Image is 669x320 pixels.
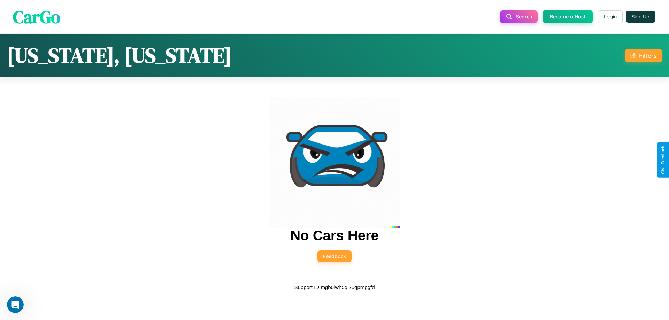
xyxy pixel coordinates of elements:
[543,10,593,23] button: Become a Host
[290,228,378,243] h2: No Cars Here
[13,5,60,29] span: CarGo
[516,14,532,20] span: Search
[269,97,400,228] img: car
[7,41,232,70] h1: [US_STATE], [US_STATE]
[625,49,662,62] button: Filters
[317,250,352,262] button: Feedback
[598,10,623,23] button: Login
[661,146,666,174] div: Give Feedback
[500,10,538,23] button: Search
[639,52,656,59] div: Filters
[294,282,375,292] p: Support ID: mgb0iwh5qi25qpmpgfd
[7,296,24,313] iframe: Intercom live chat
[626,11,655,23] button: Sign Up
